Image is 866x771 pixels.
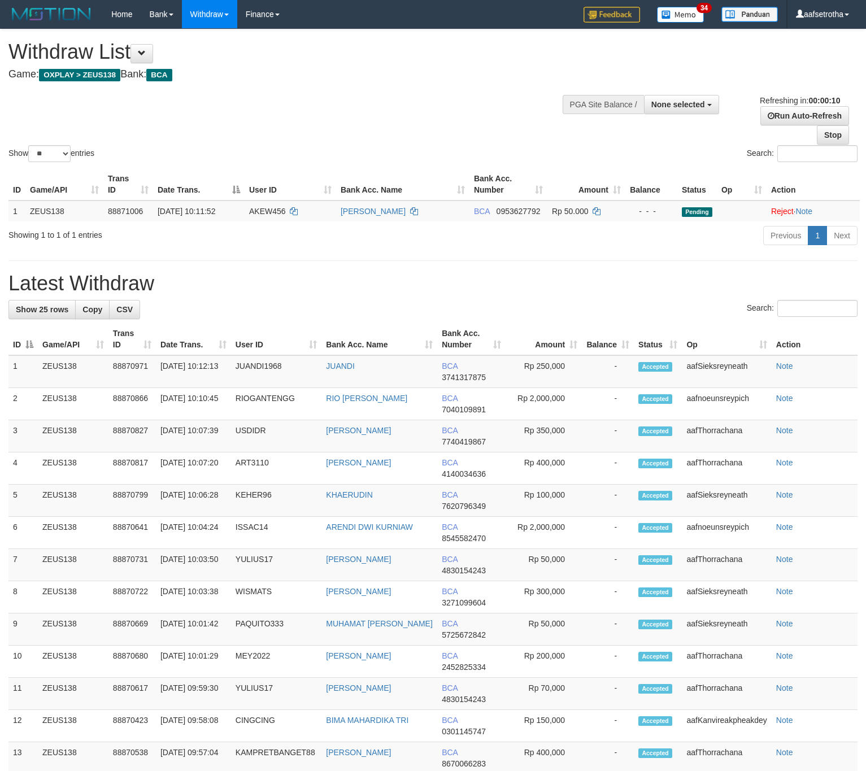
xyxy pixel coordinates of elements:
td: [DATE] 10:07:20 [156,452,231,485]
th: Op: activate to sort column ascending [682,323,771,355]
td: 6 [8,517,38,549]
span: Accepted [638,652,672,661]
span: Copy 4140034636 to clipboard [442,469,486,478]
td: [DATE] 10:10:45 [156,388,231,420]
span: Accepted [638,684,672,694]
td: 5 [8,485,38,517]
img: MOTION_logo.png [8,6,94,23]
td: 88870731 [108,549,156,581]
span: Rp 50.000 [552,207,589,216]
td: - [582,710,634,742]
td: - [582,517,634,549]
a: Note [776,426,793,435]
a: KHAERUDIN [326,490,372,499]
td: 88870423 [108,710,156,742]
a: RIO [PERSON_NAME] [326,394,407,403]
td: 10 [8,646,38,678]
td: Rp 50,000 [506,613,582,646]
h1: Withdraw List [8,41,566,63]
label: Show entries [8,145,94,162]
td: - [582,355,634,388]
a: [PERSON_NAME] [326,587,391,596]
span: Copy 8545582470 to clipboard [442,534,486,543]
th: Date Trans.: activate to sort column descending [153,168,245,201]
td: 88870641 [108,517,156,549]
span: CSV [116,305,133,314]
a: Reject [771,207,794,216]
a: Note [776,522,793,532]
a: Next [826,226,858,245]
a: Note [795,207,812,216]
td: 88870971 [108,355,156,388]
td: Rp 50,000 [506,549,582,581]
span: Accepted [638,491,672,500]
th: Amount: activate to sort column ascending [506,323,582,355]
th: ID: activate to sort column descending [8,323,38,355]
a: Note [776,651,793,660]
a: Note [776,748,793,757]
th: Balance: activate to sort column ascending [582,323,634,355]
td: Rp 350,000 [506,420,582,452]
td: YULIUS17 [231,549,321,581]
td: - [582,646,634,678]
th: Action [767,168,860,201]
th: Amount: activate to sort column ascending [547,168,625,201]
a: MUHAMAT [PERSON_NAME] [326,619,433,628]
a: [PERSON_NAME] [326,555,391,564]
a: Note [776,490,793,499]
td: 88870827 [108,420,156,452]
td: [DATE] 10:04:24 [156,517,231,549]
a: Note [776,555,793,564]
th: Op: activate to sort column ascending [717,168,767,201]
td: [DATE] 10:06:28 [156,485,231,517]
h1: Latest Withdraw [8,272,858,295]
td: ZEUS138 [38,517,108,549]
strong: 00:00:10 [808,96,840,105]
label: Search: [747,145,858,162]
td: Rp 300,000 [506,581,582,613]
td: aafThorrachana [682,452,771,485]
input: Search: [777,300,858,317]
span: Copy 2452825334 to clipboard [442,663,486,672]
td: - [582,485,634,517]
td: 9 [8,613,38,646]
td: - [582,613,634,646]
span: Refreshing in: [760,96,840,105]
span: Accepted [638,394,672,404]
span: Copy 4830154243 to clipboard [442,695,486,704]
td: Rp 150,000 [506,710,582,742]
div: - - - [630,206,673,217]
th: Balance [625,168,677,201]
a: Run Auto-Refresh [760,106,849,125]
td: WISMATS [231,581,321,613]
td: Rp 2,000,000 [506,388,582,420]
span: Accepted [638,716,672,726]
td: aafThorrachana [682,420,771,452]
a: Note [776,683,793,692]
td: [DATE] 09:59:30 [156,678,231,710]
span: BCA [442,522,458,532]
span: Copy 3271099604 to clipboard [442,598,486,607]
span: Copy 7040109891 to clipboard [442,405,486,414]
td: ZEUS138 [38,355,108,388]
td: aafKanvireakpheakdey [682,710,771,742]
td: aafnoeunsreypich [682,517,771,549]
a: [PERSON_NAME] [326,683,391,692]
span: Accepted [638,523,672,533]
th: Trans ID: activate to sort column ascending [108,323,156,355]
td: 7 [8,549,38,581]
img: Feedback.jpg [584,7,640,23]
span: Accepted [638,426,672,436]
td: 88870680 [108,646,156,678]
td: ART3110 [231,452,321,485]
td: [DATE] 09:58:08 [156,710,231,742]
td: KEHER96 [231,485,321,517]
span: Pending [682,207,712,217]
a: JUANDI [326,361,355,371]
td: 8 [8,581,38,613]
span: Copy 3741317875 to clipboard [442,373,486,382]
span: BCA [442,490,458,499]
td: [DATE] 10:03:38 [156,581,231,613]
td: - [582,452,634,485]
td: 88870799 [108,485,156,517]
